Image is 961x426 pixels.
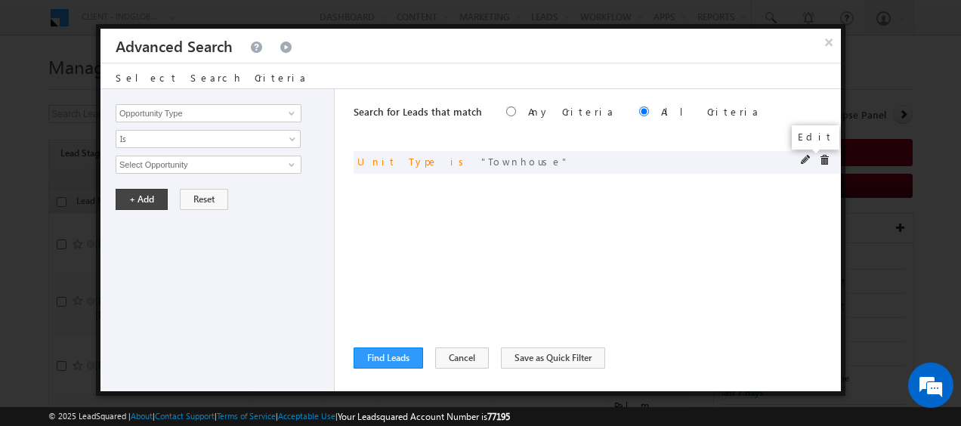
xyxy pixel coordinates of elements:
[217,411,276,421] a: Terms of Service
[278,411,335,421] a: Acceptable Use
[435,347,489,369] button: Cancel
[357,155,438,168] span: Unit Type
[79,79,254,99] div: Chat with us now
[155,411,215,421] a: Contact Support
[205,326,274,347] em: Start Chat
[20,140,276,314] textarea: Type your message and hit 'Enter'
[116,71,307,84] span: Select Search Criteria
[180,189,228,210] button: Reset
[248,8,284,44] div: Minimize live chat window
[792,125,839,150] div: Edit
[817,29,841,55] button: ×
[280,157,299,172] a: Show All Items
[354,105,482,118] span: Search for Leads that match
[280,106,299,121] a: Show All Items
[501,347,605,369] button: Save as Quick Filter
[116,156,301,174] input: Type to Search
[116,104,301,122] input: Type to Search
[116,189,168,210] button: + Add
[26,79,63,99] img: d_60004797649_company_0_60004797649
[116,130,301,148] a: Is
[116,29,233,63] h3: Advanced Search
[116,132,280,146] span: Is
[528,105,615,118] label: Any Criteria
[481,155,569,168] span: Townhouse
[450,155,469,168] span: is
[661,105,760,118] label: All Criteria
[487,411,510,422] span: 77195
[354,347,423,369] button: Find Leads
[131,411,153,421] a: About
[48,409,510,424] span: © 2025 LeadSquared | | | | |
[338,411,510,422] span: Your Leadsquared Account Number is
